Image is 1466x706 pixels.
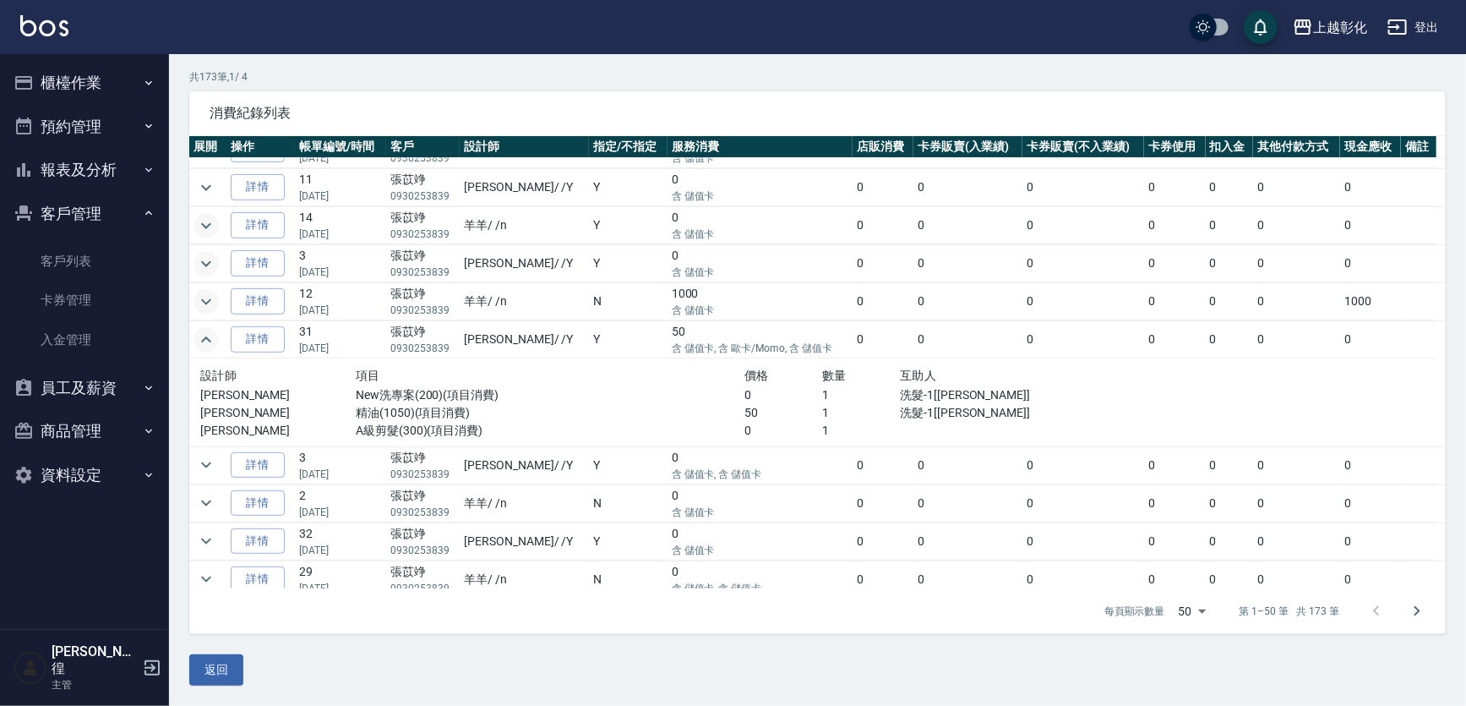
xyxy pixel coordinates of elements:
[189,69,1446,85] p: 共 173 筆, 1 / 4
[744,422,822,440] p: 0
[1253,561,1340,598] td: 0
[853,561,913,598] td: 0
[226,136,295,158] th: 操作
[7,105,162,149] button: 預約管理
[1253,283,1340,320] td: 0
[822,404,900,422] p: 1
[1397,591,1437,632] button: Go to next page
[193,213,219,238] button: expand row
[200,369,237,382] span: 設計師
[1206,561,1254,598] td: 0
[390,227,455,242] p: 0930253839
[913,321,1022,358] td: 0
[672,505,848,520] p: 含 儲值卡
[299,341,382,356] p: [DATE]
[299,189,382,204] p: [DATE]
[668,136,853,158] th: 服務消費
[231,250,285,276] a: 詳情
[1144,207,1205,244] td: 0
[1340,321,1401,358] td: 0
[200,386,356,404] p: [PERSON_NAME]
[668,523,853,560] td: 0
[52,677,138,692] p: 主管
[390,467,455,482] p: 0930253839
[1340,561,1401,598] td: 0
[189,654,243,686] button: 返回
[1253,207,1340,244] td: 0
[1022,136,1144,158] th: 卡券販賣(不入業績)
[460,245,589,282] td: [PERSON_NAME] / /Y
[7,281,162,320] a: 卡券管理
[1340,169,1401,206] td: 0
[390,581,455,596] p: 0930253839
[1144,136,1205,158] th: 卡券使用
[853,283,913,320] td: 0
[460,446,589,484] td: [PERSON_NAME] / /Y
[1253,484,1340,522] td: 0
[1144,561,1205,598] td: 0
[386,169,460,206] td: 張苡竫
[1253,446,1340,484] td: 0
[822,422,900,440] p: 1
[295,207,386,244] td: 14
[1022,484,1144,522] td: 0
[386,245,460,282] td: 張苡竫
[386,321,460,358] td: 張苡竫
[1144,446,1205,484] td: 0
[193,566,219,592] button: expand row
[913,169,1022,206] td: 0
[295,283,386,320] td: 12
[744,369,769,382] span: 價格
[1253,169,1340,206] td: 0
[7,61,162,105] button: 櫃檯作業
[913,484,1022,522] td: 0
[589,484,668,522] td: N
[1206,321,1254,358] td: 0
[853,169,913,206] td: 0
[744,386,822,404] p: 0
[1206,245,1254,282] td: 0
[853,523,913,560] td: 0
[1144,523,1205,560] td: 0
[390,151,455,166] p: 0930253839
[299,227,382,242] p: [DATE]
[589,136,668,158] th: 指定/不指定
[900,386,1133,404] p: 洗髮-1[[PERSON_NAME]]
[295,321,386,358] td: 31
[853,321,913,358] td: 0
[460,561,589,598] td: 羊羊 / /n
[299,151,382,166] p: [DATE]
[589,523,668,560] td: Y
[913,245,1022,282] td: 0
[295,245,386,282] td: 3
[1253,523,1340,560] td: 0
[1313,17,1367,38] div: 上越彰化
[460,136,589,158] th: 設計師
[913,523,1022,560] td: 0
[589,207,668,244] td: Y
[1240,604,1339,619] p: 第 1–50 筆 共 173 筆
[193,528,219,554] button: expand row
[200,422,356,440] p: [PERSON_NAME]
[1206,136,1254,158] th: 扣入金
[1144,321,1205,358] td: 0
[668,321,853,358] td: 50
[672,189,848,204] p: 含 儲值卡
[1022,207,1144,244] td: 0
[20,15,68,36] img: Logo
[668,245,853,282] td: 0
[386,283,460,320] td: 張苡竫
[672,543,848,558] p: 含 儲值卡
[900,369,936,382] span: 互助人
[1381,12,1446,43] button: 登出
[390,505,455,520] p: 0930253839
[7,409,162,453] button: 商品管理
[853,207,913,244] td: 0
[672,341,848,356] p: 含 儲值卡, 含 歐卡/Momo, 含 儲值卡
[386,207,460,244] td: 張苡竫
[231,212,285,238] a: 詳情
[1104,604,1165,619] p: 每頁顯示數量
[1340,245,1401,282] td: 0
[589,561,668,598] td: N
[1022,523,1144,560] td: 0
